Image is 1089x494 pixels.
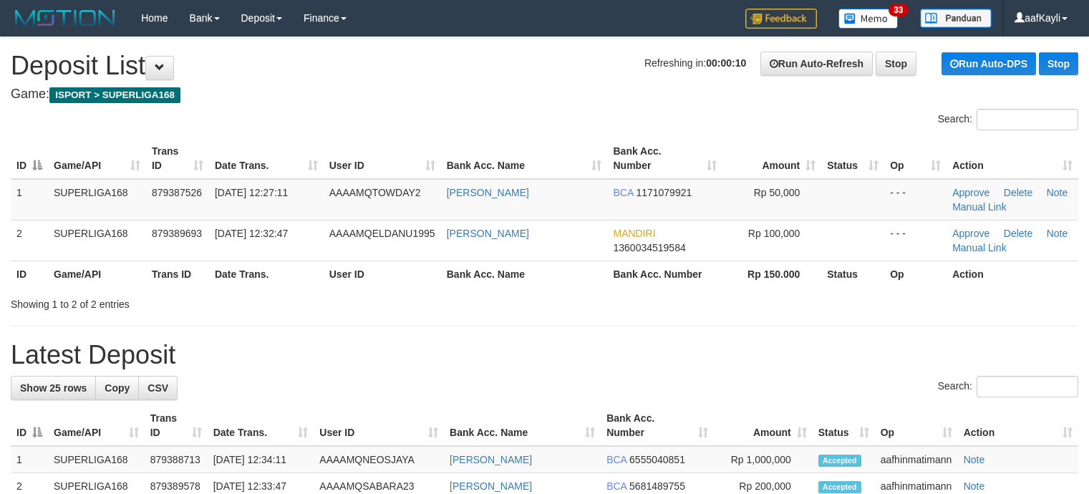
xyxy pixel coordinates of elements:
[884,220,947,261] td: - - -
[1039,52,1078,75] a: Stop
[745,9,817,29] img: Feedback.jpg
[876,52,916,76] a: Stop
[11,220,48,261] td: 2
[146,138,209,179] th: Trans ID: activate to sort column ascending
[884,261,947,287] th: Op
[714,405,812,446] th: Amount: activate to sort column ascending
[450,480,532,492] a: [PERSON_NAME]
[938,109,1078,130] label: Search:
[977,109,1078,130] input: Search:
[11,138,48,179] th: ID: activate to sort column descending
[48,261,146,287] th: Game/API
[447,187,529,198] a: [PERSON_NAME]
[706,57,746,69] strong: 00:00:10
[152,228,202,239] span: 879389693
[11,405,48,446] th: ID: activate to sort column descending
[889,4,908,16] span: 33
[818,481,861,493] span: Accepted
[329,187,421,198] span: AAAAMQTOWDAY2
[48,405,145,446] th: Game/API: activate to sort column ascending
[441,138,608,179] th: Bank Acc. Name: activate to sort column ascending
[884,179,947,221] td: - - -
[606,454,626,465] span: BCA
[722,138,821,179] th: Amount: activate to sort column ascending
[314,446,444,473] td: AAAAMQNEOSJAYA
[964,480,985,492] a: Note
[821,138,884,179] th: Status: activate to sort column ascending
[314,405,444,446] th: User ID: activate to sort column ascending
[613,228,655,239] span: MANDIRI
[754,187,800,198] span: Rp 50,000
[329,228,435,239] span: AAAAMQELDANU1995
[813,405,875,446] th: Status: activate to sort column ascending
[447,228,529,239] a: [PERSON_NAME]
[11,7,120,29] img: MOTION_logo.png
[324,138,441,179] th: User ID: activate to sort column ascending
[95,376,139,400] a: Copy
[208,405,314,446] th: Date Trans.: activate to sort column ascending
[209,261,324,287] th: Date Trans.
[48,138,146,179] th: Game/API: activate to sort column ascending
[11,291,443,311] div: Showing 1 to 2 of 2 entries
[215,228,288,239] span: [DATE] 12:32:47
[1047,187,1068,198] a: Note
[644,57,746,69] span: Refreshing in:
[138,376,178,400] a: CSV
[147,382,168,394] span: CSV
[152,187,202,198] span: 879387526
[722,261,821,287] th: Rp 150.000
[145,405,208,446] th: Trans ID: activate to sort column ascending
[952,228,989,239] a: Approve
[947,261,1078,287] th: Action
[884,138,947,179] th: Op: activate to sort column ascending
[947,138,1078,179] th: Action: activate to sort column ascending
[11,446,48,473] td: 1
[629,480,685,492] span: Copy 5681489755 to clipboard
[952,187,989,198] a: Approve
[977,376,1078,397] input: Search:
[818,455,861,467] span: Accepted
[11,261,48,287] th: ID
[441,261,608,287] th: Bank Acc. Name
[875,446,958,473] td: aafhinmatimann
[1004,187,1032,198] a: Delete
[838,9,899,29] img: Button%20Memo.svg
[958,405,1078,446] th: Action: activate to sort column ascending
[821,261,884,287] th: Status
[209,138,324,179] th: Date Trans.: activate to sort column ascending
[145,446,208,473] td: 879388713
[942,52,1036,75] a: Run Auto-DPS
[48,179,146,221] td: SUPERLIGA168
[146,261,209,287] th: Trans ID
[636,187,692,198] span: Copy 1171079921 to clipboard
[11,376,96,400] a: Show 25 rows
[450,454,532,465] a: [PERSON_NAME]
[920,9,992,28] img: panduan.png
[48,446,145,473] td: SUPERLIGA168
[952,242,1007,253] a: Manual Link
[1047,228,1068,239] a: Note
[607,138,722,179] th: Bank Acc. Number: activate to sort column ascending
[11,87,1078,102] h4: Game:
[613,242,685,253] span: Copy 1360034519584 to clipboard
[607,261,722,287] th: Bank Acc. Number
[601,405,714,446] th: Bank Acc. Number: activate to sort column ascending
[760,52,873,76] a: Run Auto-Refresh
[11,341,1078,369] h1: Latest Deposit
[208,446,314,473] td: [DATE] 12:34:11
[11,52,1078,80] h1: Deposit List
[875,405,958,446] th: Op: activate to sort column ascending
[11,179,48,221] td: 1
[952,201,1007,213] a: Manual Link
[629,454,685,465] span: Copy 6555040851 to clipboard
[215,187,288,198] span: [DATE] 12:27:11
[324,261,441,287] th: User ID
[938,376,1078,397] label: Search:
[606,480,626,492] span: BCA
[714,446,812,473] td: Rp 1,000,000
[964,454,985,465] a: Note
[748,228,800,239] span: Rp 100,000
[48,220,146,261] td: SUPERLIGA168
[105,382,130,394] span: Copy
[20,382,87,394] span: Show 25 rows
